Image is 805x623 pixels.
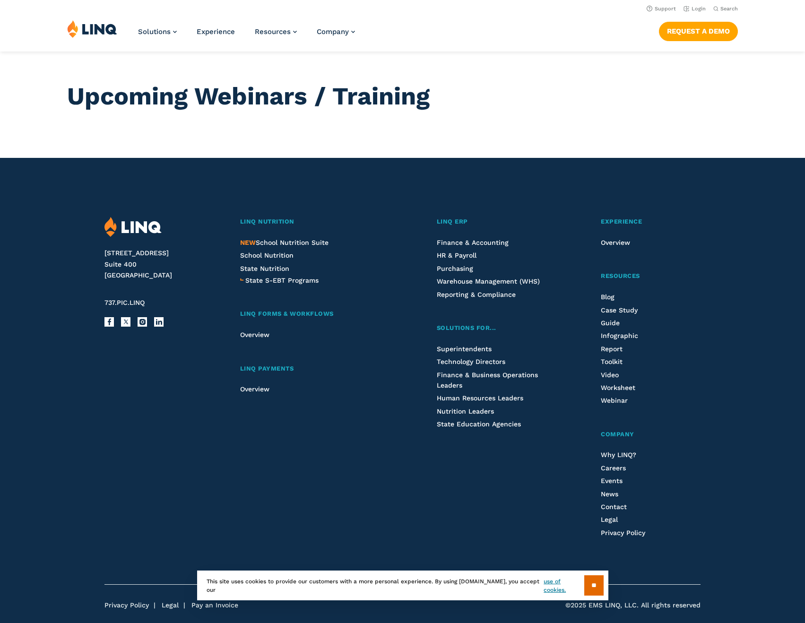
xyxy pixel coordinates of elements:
span: School Nutrition Suite [240,239,329,246]
a: Legal [601,516,618,523]
a: Purchasing [437,265,473,272]
span: Events [601,477,623,485]
span: State S-EBT Programs [245,277,319,284]
span: Company [317,27,349,36]
a: Resources [255,27,297,36]
a: Resources [601,271,700,281]
span: Search [720,6,738,12]
span: Experience [601,218,642,225]
span: 737.PIC.LINQ [104,299,145,306]
span: Warehouse Management (WHS) [437,277,540,285]
a: Technology Directors [437,358,505,365]
a: Overview [240,385,269,393]
span: Resources [601,272,640,279]
a: Contact [601,503,627,511]
a: Worksheet [601,384,635,391]
a: Experience [197,27,235,36]
span: Overview [601,239,630,246]
a: Guide [601,319,620,327]
a: Support [647,6,676,12]
span: Solutions [138,27,171,36]
span: LINQ Forms & Workflows [240,310,334,317]
span: LINQ Payments [240,365,294,372]
a: Company [601,430,700,440]
address: [STREET_ADDRESS] Suite 400 [GEOGRAPHIC_DATA] [104,248,220,281]
nav: Button Navigation [659,20,738,41]
a: News [601,490,618,498]
a: LINQ Forms & Workflows [240,309,393,319]
span: NEW [240,239,256,246]
a: use of cookies. [544,577,584,594]
img: LINQ | K‑12 Software [104,217,162,237]
a: Login [684,6,706,12]
a: Blog [601,293,615,301]
nav: Primary Navigation [138,20,355,51]
a: Video [601,371,619,379]
a: Finance & Accounting [437,239,509,246]
a: Infographic [601,332,638,339]
a: Superintendents [437,345,492,353]
a: Request a Demo [659,22,738,41]
a: X [121,317,130,327]
a: LINQ ERP [437,217,557,227]
a: Case Study [601,306,638,314]
span: LINQ Nutrition [240,218,294,225]
a: State S-EBT Programs [245,275,319,286]
a: Nutrition Leaders [437,407,494,415]
a: Facebook [104,317,114,327]
a: Webinar [601,397,628,404]
a: HR & Payroll [437,251,476,259]
a: LINQ Payments [240,364,393,374]
span: Resources [255,27,291,36]
span: LINQ ERP [437,218,468,225]
a: Finance & Business Operations Leaders [437,371,538,389]
a: Instagram [138,317,147,327]
button: Open Search Bar [713,5,738,12]
span: School Nutrition [240,251,294,259]
span: State Nutrition [240,265,289,272]
a: State Education Agencies [437,420,521,428]
a: Experience [601,217,700,227]
a: Human Resources Leaders [437,394,523,402]
a: Solutions [138,27,177,36]
a: Company [317,27,355,36]
span: Company [601,431,634,438]
a: Report [601,345,623,353]
a: Careers [601,464,626,472]
a: Reporting & Compliance [437,291,516,298]
a: NEWSchool Nutrition Suite [240,239,329,246]
a: Why LINQ? [601,451,636,459]
a: Toolkit [601,358,623,365]
a: Overview [240,331,269,338]
a: Privacy Policy [601,529,645,536]
a: LINQ Nutrition [240,217,393,227]
img: LINQ | K‑12 Software [67,20,117,38]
